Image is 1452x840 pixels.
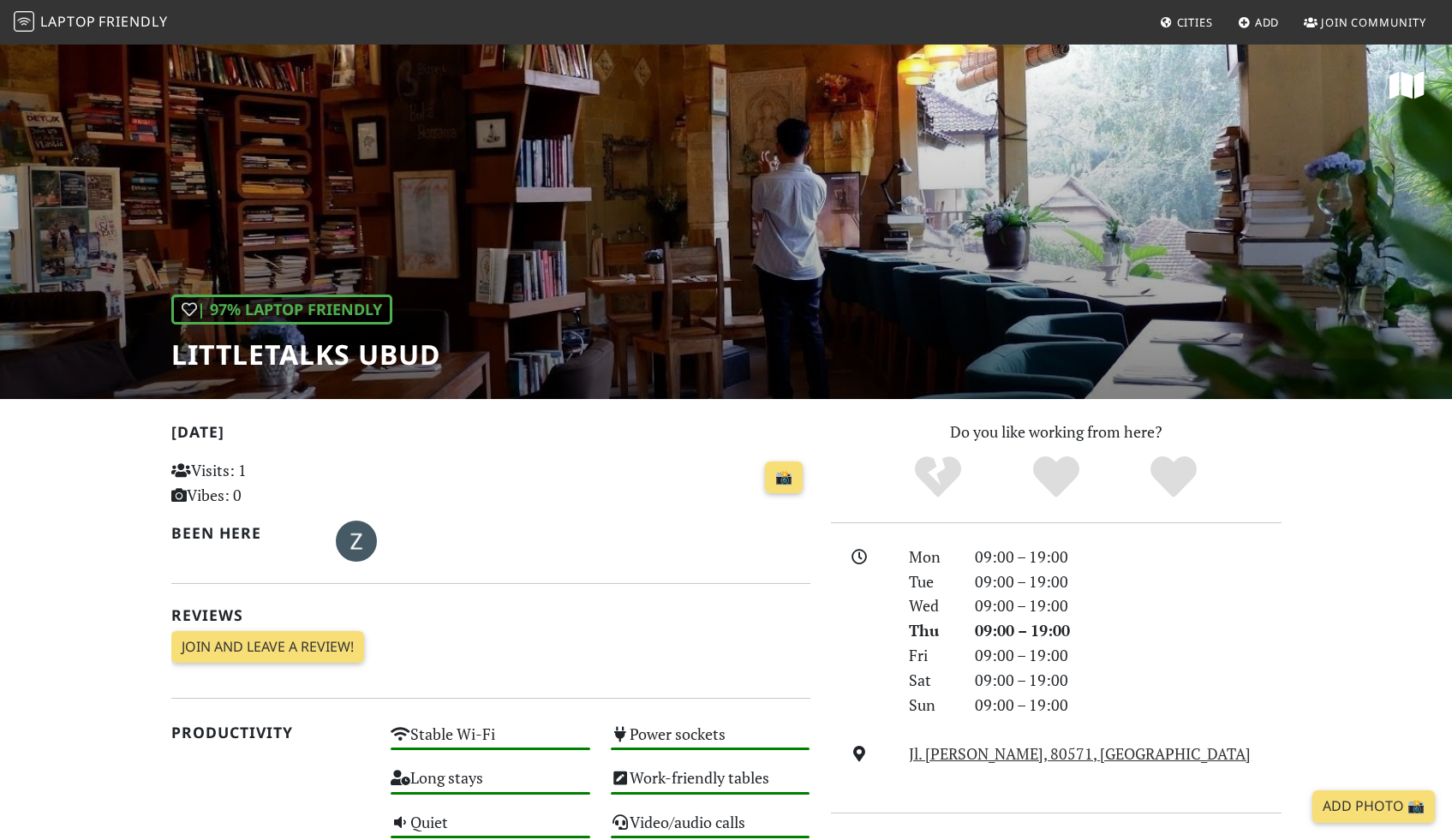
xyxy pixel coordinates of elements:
[171,724,371,742] h2: Productivity
[899,545,964,569] div: Mon
[899,569,964,594] div: Tue
[899,668,964,693] div: Sat
[1231,7,1287,38] a: Add
[171,631,364,664] a: Join and leave a review!
[899,693,964,718] div: Sun
[909,743,1251,764] a: Jl. [PERSON_NAME], 80571, [GEOGRAPHIC_DATA]
[965,593,1292,618] div: 09:00 – 19:00
[171,295,392,325] div: | 97% Laptop Friendly
[601,720,821,764] div: Power sockets
[1114,454,1233,501] div: Definitely!
[1177,15,1213,30] span: Cities
[879,454,997,501] div: No
[765,462,803,494] a: 📸
[965,545,1292,569] div: 09:00 – 19:00
[899,643,964,668] div: Fri
[601,764,821,807] div: Work-friendly tables
[171,606,810,624] h2: Reviews
[171,423,810,448] h2: [DATE]
[171,338,440,371] h1: Littletalks Ubud
[1312,790,1435,823] a: Add Photo 📸
[14,11,34,32] img: LaptopFriendly
[899,618,964,643] div: Thu
[40,12,96,31] span: Laptop
[1255,15,1280,30] span: Add
[965,569,1292,594] div: 09:00 – 19:00
[1153,7,1220,38] a: Cities
[965,668,1292,693] div: 09:00 – 19:00
[965,643,1292,668] div: 09:00 – 19:00
[1321,15,1426,30] span: Join Community
[171,524,316,542] h2: Been here
[965,693,1292,718] div: 09:00 – 19:00
[171,458,371,508] p: Visits: 1 Vibes: 0
[899,593,964,618] div: Wed
[380,720,601,764] div: Stable Wi-Fi
[380,764,601,807] div: Long stays
[336,529,377,550] span: Ziko Mrg
[831,420,1282,444] p: Do you like working from here?
[965,618,1292,643] div: 09:00 – 19:00
[1297,7,1433,38] a: Join Community
[997,454,1115,501] div: Yes
[14,8,168,38] a: LaptopFriendly LaptopFriendly
[336,521,377,562] img: 5619-ziko.jpg
[99,12,167,31] span: Friendly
